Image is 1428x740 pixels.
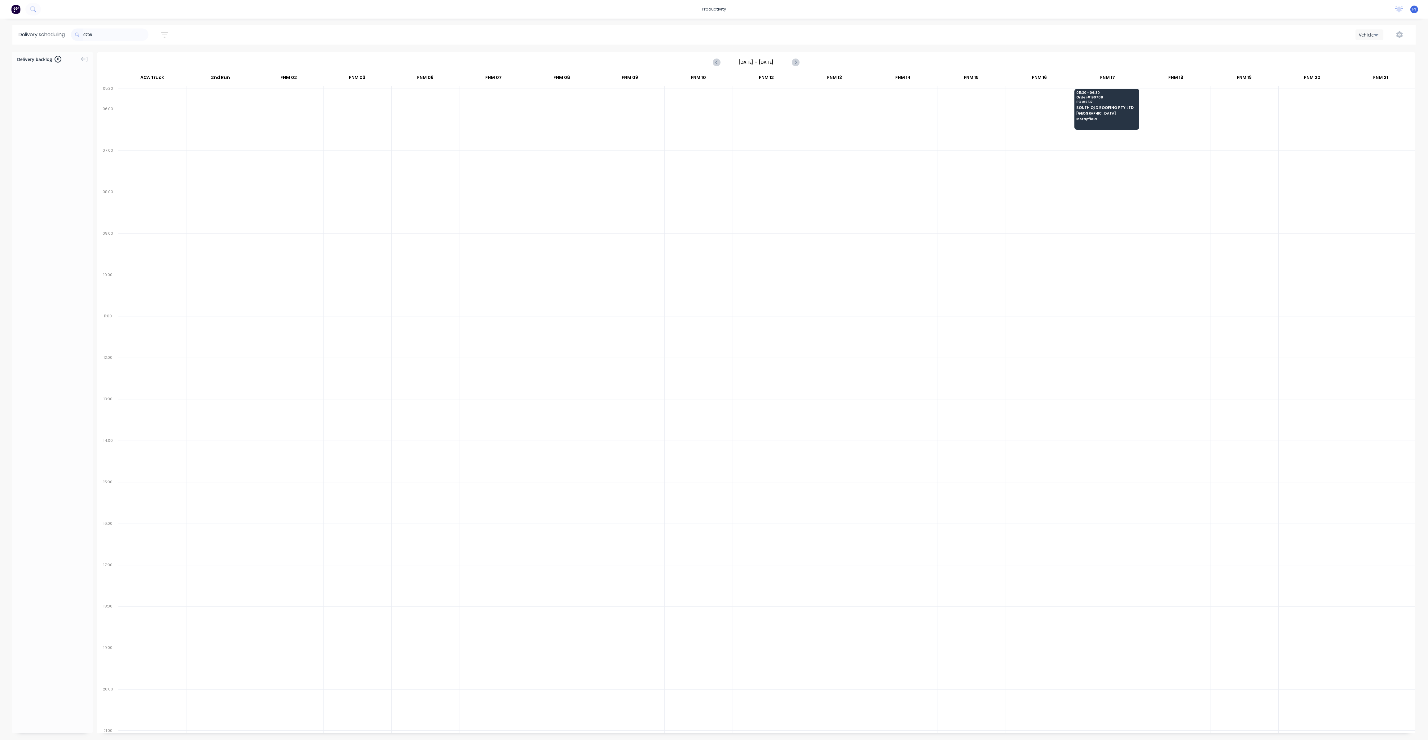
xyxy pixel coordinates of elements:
div: 05:30 [97,85,118,105]
div: FNM 08 [528,72,596,86]
div: FNM 10 [664,72,732,86]
div: FNM 13 [801,72,869,86]
div: 09:00 [97,230,118,271]
div: 16:00 [97,520,118,561]
div: FNM 15 [937,72,1005,86]
div: 06:00 [97,105,118,147]
div: FNM 19 [1210,72,1278,86]
div: 10:00 [97,271,118,313]
div: 19:00 [97,644,118,686]
div: FNM 20 [1278,72,1346,86]
div: ACA Truck [118,72,186,86]
span: SOUTH QLD ROOFING PTY LTD [1076,106,1136,110]
div: productivity [699,5,729,14]
span: Morayfield [1076,117,1136,121]
div: Vehicle [1359,32,1377,38]
div: FNM 16 [1005,72,1073,86]
div: Delivery scheduling [12,25,71,45]
div: FNM 06 [391,72,459,86]
button: Vehicle [1355,29,1383,40]
span: Delivery backlog [17,56,52,63]
div: FNM 12 [733,72,800,86]
input: Search for orders [83,28,148,41]
div: 08:00 [97,188,118,230]
img: Factory [11,5,20,14]
div: 2nd Run [187,72,254,86]
span: 05:30 - 06:30 [1076,91,1136,94]
div: 12:00 [97,354,118,395]
div: 18:00 [97,603,118,644]
div: FNM 03 [323,72,391,86]
div: 07:00 [97,147,118,188]
div: FNM 02 [255,72,323,86]
div: 13:00 [97,395,118,437]
span: Order # 190708 [1076,95,1136,99]
div: FNM 17 [1074,72,1142,86]
div: 20:00 [97,686,118,727]
span: [GEOGRAPHIC_DATA] [1076,111,1136,115]
div: 14:00 [97,437,118,478]
span: F1 [1412,7,1416,12]
div: FNM 21 [1346,72,1414,86]
div: FNM 09 [596,72,664,86]
div: FNM 14 [869,72,937,86]
span: PO # 2517 [1076,100,1136,104]
div: 21:00 [97,727,118,734]
div: 15:00 [97,478,118,520]
div: 17:00 [97,561,118,603]
span: 0 [55,56,61,63]
div: FNM 07 [460,72,527,86]
div: 11:00 [97,312,118,354]
div: FNM 18 [1142,72,1210,86]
